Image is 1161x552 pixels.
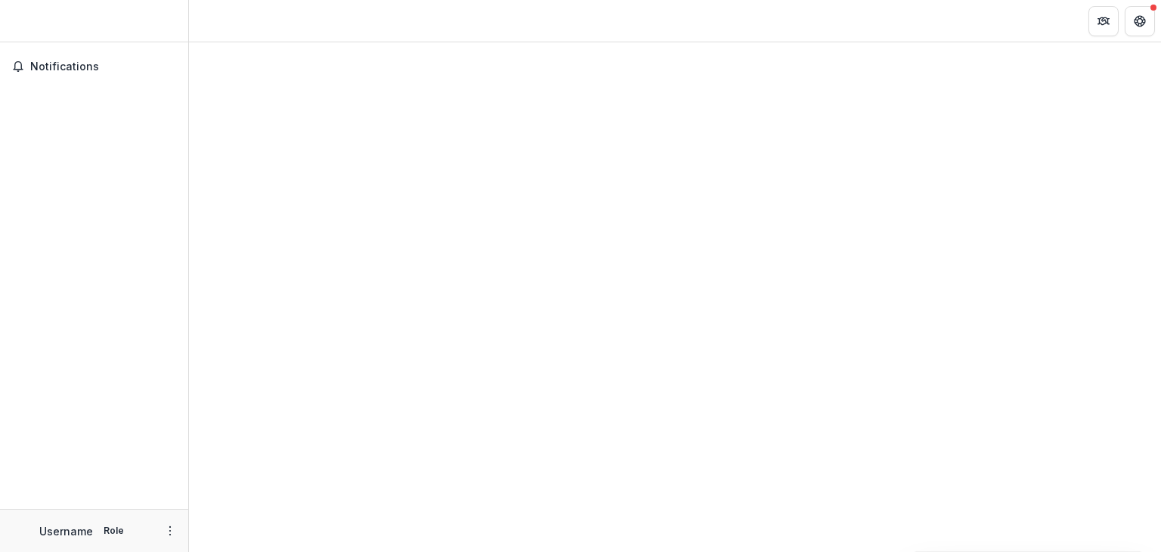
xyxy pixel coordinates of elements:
[39,523,93,539] p: Username
[1088,6,1119,36] button: Partners
[1125,6,1155,36] button: Get Help
[30,60,176,73] span: Notifications
[6,54,182,79] button: Notifications
[99,524,128,538] p: Role
[161,522,179,540] button: More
